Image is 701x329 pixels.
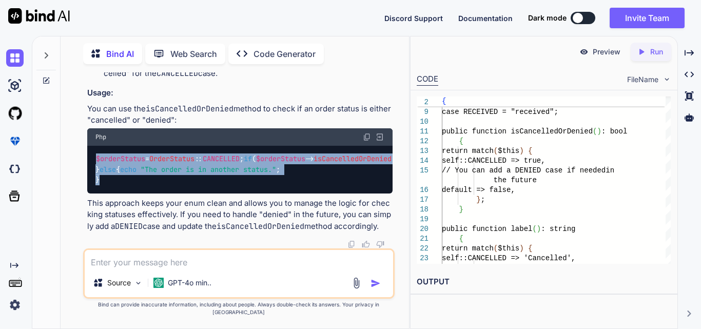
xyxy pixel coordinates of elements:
[347,240,356,248] img: copy
[217,221,304,231] code: isCancelledOrDenied
[6,77,24,94] img: ai-studio
[442,244,494,253] span: return match
[350,277,362,289] img: attachment
[314,154,392,164] span: isCancelledOrDenied
[384,13,443,24] button: Discord Support
[6,160,24,178] img: darkCloudIdeIcon
[87,87,393,99] h3: Usage:
[459,205,463,214] span: }
[134,279,143,287] img: Pick Models
[157,68,198,79] code: CANCELLED
[481,196,485,204] span: ;
[606,166,614,175] span: in
[417,234,429,244] div: 21
[417,98,429,107] span: 2
[417,117,429,127] div: 10
[579,47,589,56] img: preview
[417,263,429,273] div: 24
[6,296,24,314] img: settings
[519,147,523,155] span: )
[494,147,498,155] span: (
[593,127,597,136] span: (
[384,14,443,23] span: Discord Support
[442,225,532,233] span: public function label
[610,8,685,28] button: Invite Team
[168,278,211,288] p: GPT-4o min..
[363,133,371,141] img: copy
[528,13,567,23] span: Dark mode
[442,166,606,175] span: // You can add a DENIED case if needed
[417,244,429,254] div: 22
[498,244,519,253] span: $this
[375,132,384,142] img: Open in Browser
[120,165,137,174] span: echo
[442,157,546,165] span: self::CANCELLED => true,
[498,147,519,155] span: $this
[442,127,593,136] span: public function isCancelledOrDenied
[663,75,671,84] img: chevron down
[87,103,393,126] p: You can use the method to check if an order status is either "cancelled" or "denied":
[442,108,558,116] span: case RECEIVED = "received";
[6,105,24,122] img: githubLight
[417,127,429,137] div: 11
[371,278,381,288] img: icon
[254,48,316,60] p: Code Generator
[476,196,480,204] span: }
[528,244,532,253] span: {
[601,127,627,136] span: : bool
[417,224,429,234] div: 20
[417,156,429,166] div: 14
[95,153,609,185] code: = :: ; ( -> ()) { ; } { ; }
[442,147,494,155] span: return match
[141,165,276,174] span: "The order is in another status."
[107,278,131,288] p: Source
[417,185,429,195] div: 16
[528,147,532,155] span: {
[417,107,429,117] div: 9
[376,240,384,248] img: dislike
[417,137,429,146] div: 12
[532,225,536,233] span: (
[417,215,429,224] div: 19
[442,254,575,262] span: self::CANCELLED => 'Cancelled',
[6,132,24,150] img: premium
[494,176,537,184] span: the future
[87,198,393,233] p: This approach keeps your enum clean and allows you to manage the logic for checking statuses effe...
[6,49,24,67] img: chat
[417,254,429,263] div: 23
[417,205,429,215] div: 18
[537,225,541,233] span: )
[362,240,370,248] img: like
[170,48,217,60] p: Web Search
[83,301,395,316] p: Bind can provide inaccurate information, including about people. Always double-check its answers....
[106,48,134,60] p: Bind AI
[417,166,429,176] div: 15
[597,127,601,136] span: )
[256,154,305,164] span: $orderStatus
[519,244,523,253] span: )
[8,8,70,24] img: Bind AI
[153,278,164,288] img: GPT-4o mini
[149,154,194,164] span: OrderStatus
[417,73,438,86] div: CODE
[541,225,575,233] span: : string
[458,14,513,23] span: Documentation
[459,137,463,145] span: {
[442,97,446,105] span: {
[417,146,429,156] div: 13
[627,74,658,85] span: FileName
[459,98,507,106] span: "cancelled"
[650,47,663,57] p: Run
[96,154,145,164] span: $orderStatus
[203,154,240,164] span: CANCELLED
[100,165,116,174] span: else
[95,133,106,141] span: Php
[459,235,463,243] span: {
[458,13,513,24] button: Documentation
[244,154,252,164] span: if
[411,270,677,294] h2: OUTPUT
[593,47,620,57] p: Preview
[494,244,498,253] span: (
[115,221,143,231] code: DENIED
[442,186,515,194] span: default => false,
